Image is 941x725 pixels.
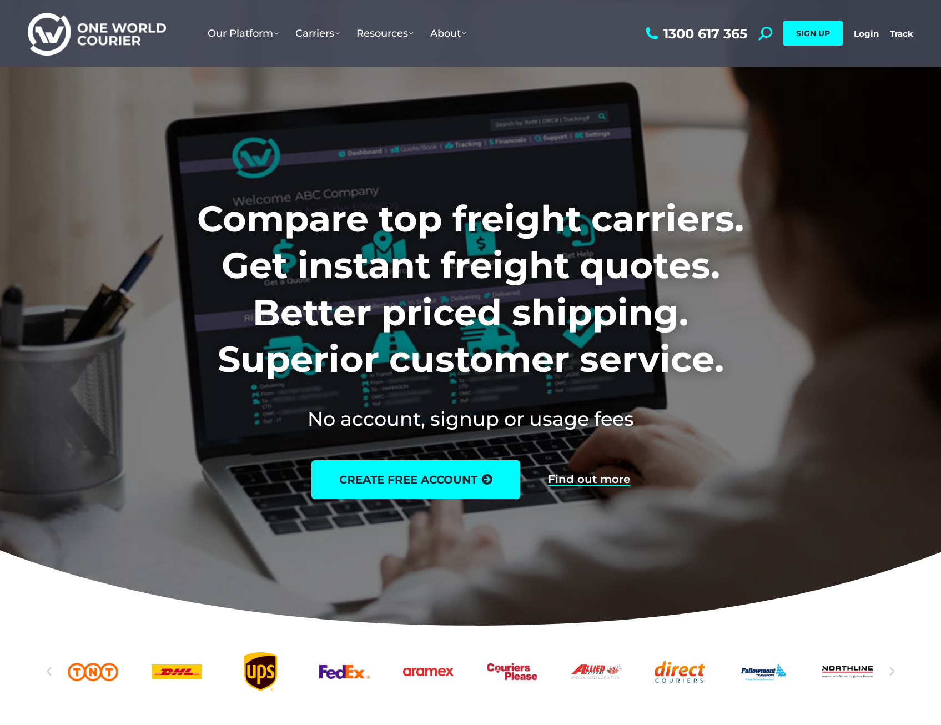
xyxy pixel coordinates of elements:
[655,652,705,691] div: 9 / 25
[124,195,817,383] h1: Compare top freight carriers. Get instant freight quotes. Better priced shipping. Superior custom...
[548,474,630,486] a: Find out more
[152,652,202,691] div: 3 / 25
[152,652,202,691] a: DHl logo
[854,28,879,39] a: Login
[235,652,286,691] div: 4 / 25
[655,652,705,691] a: Direct Couriers logo
[68,652,873,691] div: Slides
[208,27,279,39] span: Our Platform
[487,652,537,691] div: 7 / 25
[295,27,340,39] span: Carriers
[287,16,348,51] a: Carriers
[403,652,454,691] a: Aramex_logo
[68,652,118,691] a: TNT logo Australian freight company
[571,652,621,691] a: Allied Express logo
[430,27,466,39] span: About
[68,652,118,691] div: 2 / 25
[348,16,422,51] a: Resources
[319,652,370,691] div: 5 / 25
[738,652,789,691] div: 10 / 25
[28,11,166,56] img: One World Courier
[403,652,454,691] div: 6 / 25
[783,21,843,46] a: SIGN UP
[796,28,830,38] span: SIGN UP
[738,652,789,691] a: Followmont transoirt web logo
[199,16,287,51] a: Our Platform
[643,27,747,41] a: 1300 617 365
[311,460,520,499] a: create free account
[422,16,475,51] a: About
[487,652,537,691] a: Couriers Please logo
[571,652,621,691] div: 8 / 25
[124,405,817,432] h2: No account, signup or usage fees
[890,28,913,39] a: Track
[235,652,286,691] a: UPS logo
[319,652,370,691] a: FedEx logo
[822,652,873,691] div: 11 / 25
[822,652,873,691] a: Northline logo
[356,27,414,39] span: Resources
